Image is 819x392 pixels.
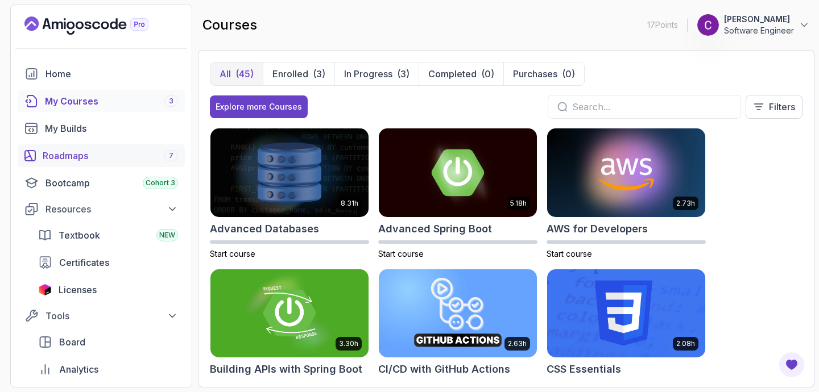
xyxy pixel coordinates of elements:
a: licenses [31,278,185,301]
p: 17 Points [647,19,678,31]
button: Completed(0) [419,62,503,85]
img: jetbrains icon [38,284,52,295]
span: Start course [378,249,424,258]
span: Analytics [59,362,98,376]
span: 3 [169,97,173,106]
h2: AWS for Developers [547,221,648,237]
p: 8.31h [341,199,358,208]
h2: Building APIs with Spring Boot [210,361,362,377]
span: Licenses [59,283,97,297]
div: (0) [481,67,494,81]
p: 2.08h [676,339,695,348]
div: My Courses [45,94,178,108]
div: My Builds [45,122,178,135]
div: Resources [45,202,178,216]
input: Search... [572,100,731,114]
div: Home [45,67,178,81]
p: All [220,67,231,81]
a: roadmaps [18,144,185,167]
span: Start course [210,249,255,258]
a: textbook [31,224,185,247]
h2: CSS Essentials [547,361,621,377]
a: bootcamp [18,172,185,194]
p: Software Engineer [724,25,794,36]
div: (45) [235,67,254,81]
button: Open Feedback Button [778,351,805,378]
h2: CI/CD with GitHub Actions [378,361,510,377]
p: 2.63h [508,339,527,348]
h2: Advanced Databases [210,221,319,237]
span: Textbook [59,228,100,242]
p: 2.73h [676,199,695,208]
p: Completed [428,67,477,81]
img: CI/CD with GitHub Actions card [379,269,537,358]
p: [PERSON_NAME] [724,14,794,25]
img: Building APIs with Spring Boot card [210,269,369,358]
p: Enrolled [272,67,308,81]
button: All(45) [210,62,263,85]
button: Explore more Courses [210,95,308,118]
p: In Progress [344,67,392,81]
h2: courses [202,16,257,34]
img: Advanced Databases card [210,128,369,217]
div: (3) [397,67,409,81]
div: Tools [45,309,178,323]
span: NEW [159,231,175,240]
p: 5.18h [510,199,527,208]
a: builds [18,117,185,140]
span: Certificates [59,256,109,269]
a: analytics [31,358,185,381]
button: user profile image[PERSON_NAME]Software Engineer [697,14,810,36]
button: Resources [18,199,185,219]
button: In Progress(3) [334,62,419,85]
img: CSS Essentials card [547,269,705,358]
div: (3) [313,67,325,81]
span: Cohort 3 [146,178,175,187]
span: Start course [547,249,592,258]
p: Filters [769,100,795,114]
p: 3.30h [339,339,358,348]
a: courses [18,90,185,112]
div: Roadmaps [43,149,178,162]
img: Advanced Spring Boot card [379,128,537,217]
a: Landing page [24,16,175,35]
a: certificates [31,251,185,274]
span: 7 [169,151,173,160]
a: board [31,331,185,353]
button: Purchases(0) [503,62,584,85]
a: home [18,62,185,85]
div: Bootcamp [45,176,178,190]
button: Enrolled(3) [263,62,334,85]
img: user profile image [697,14,719,36]
h2: Advanced Spring Boot [378,221,492,237]
div: Explore more Courses [216,101,302,112]
div: (0) [562,67,575,81]
p: Purchases [513,67,557,81]
span: Board [59,335,85,349]
img: AWS for Developers card [547,128,705,217]
button: Tools [18,306,185,326]
button: Filters [746,95,803,119]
